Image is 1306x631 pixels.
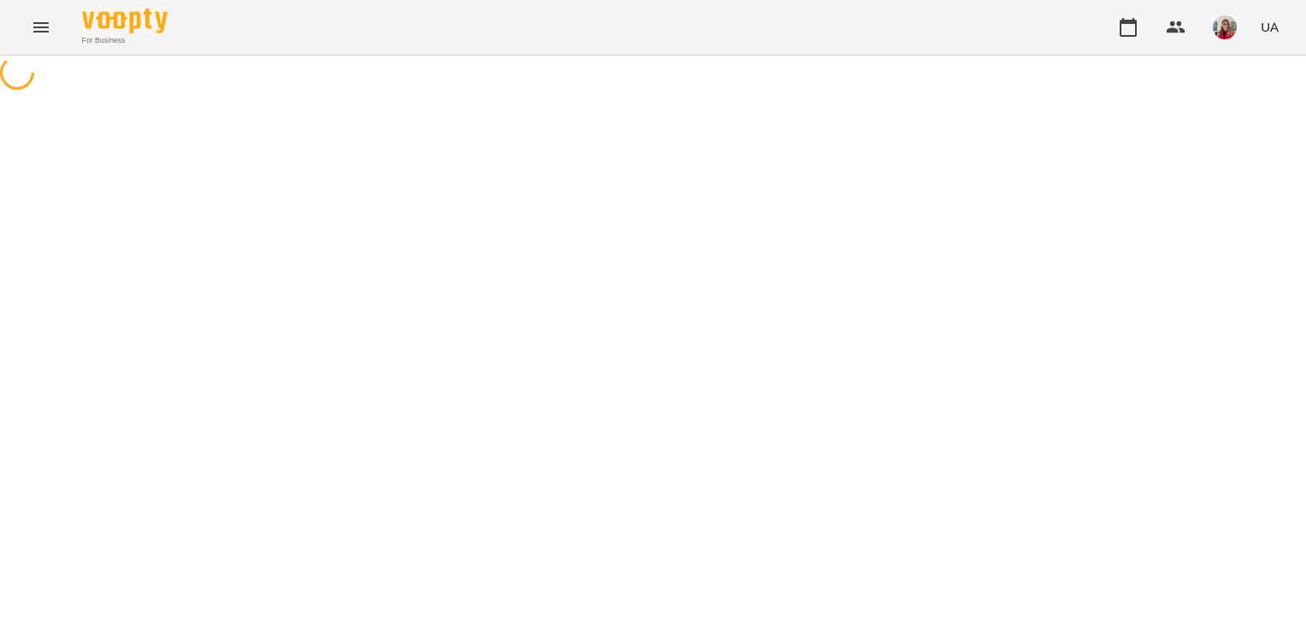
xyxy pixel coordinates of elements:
[1213,15,1237,39] img: eb3c061b4bf570e42ddae9077fa72d47.jpg
[1261,18,1279,36] span: UA
[1254,11,1285,43] button: UA
[82,35,168,46] span: For Business
[21,7,62,48] button: Menu
[82,9,168,33] img: Voopty Logo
